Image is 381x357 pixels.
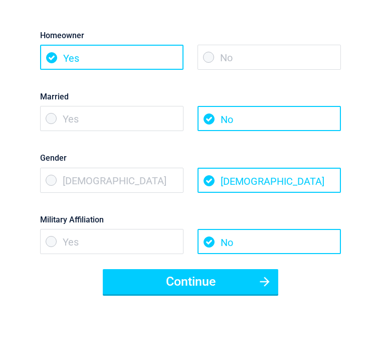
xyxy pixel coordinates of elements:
span: Yes [40,45,183,70]
span: [DEMOGRAPHIC_DATA] [40,168,183,193]
label: Gender [40,151,341,165]
label: Married [40,90,341,103]
label: Homeowner [40,29,341,42]
span: No [198,45,341,70]
span: [DEMOGRAPHIC_DATA] [198,168,341,193]
span: No [198,106,341,131]
span: Yes [40,106,183,131]
span: Yes [40,229,183,254]
button: Continue [103,269,278,294]
span: No [198,229,341,254]
label: Military Affiliation [40,213,341,226]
